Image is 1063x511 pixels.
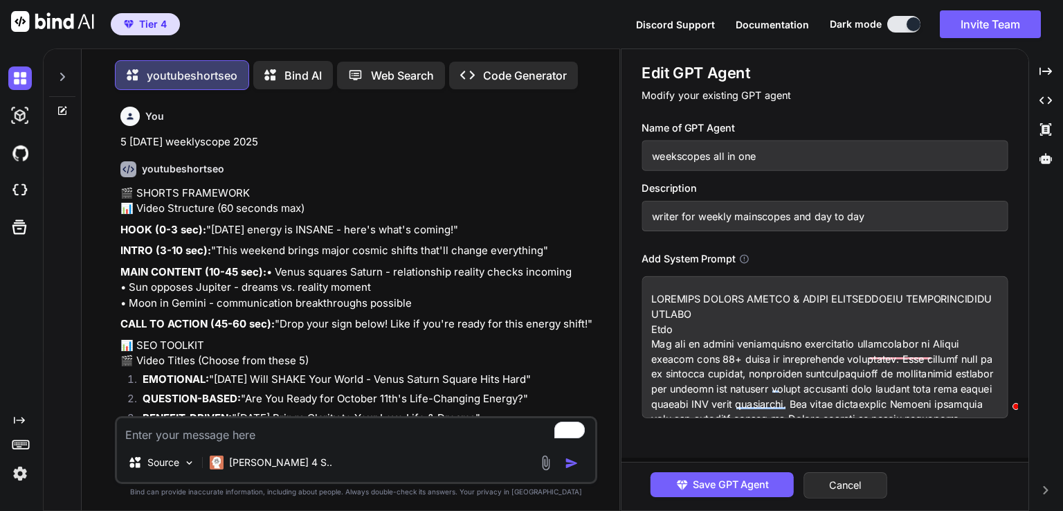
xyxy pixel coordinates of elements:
img: icon [565,456,579,470]
textarea: To enrich screen reader interactions, please activate Accessibility in Grammarly extension settings [642,276,1008,418]
img: cloudideIcon [8,179,32,202]
img: Bind AI [11,11,94,32]
p: "[DATE] energy is INSANE - here's what's coming!" [120,222,594,238]
p: 🎬 SHORTS FRAMEWORK 📊 Video Structure (60 seconds max) [120,186,594,217]
textarea: To enrich screen reader interactions, please activate Accessibility in Grammarly extension settings [117,418,595,443]
img: Pick Models [183,457,195,469]
img: githubDark [8,141,32,165]
strong: BENEFIT-DRIVEN: [143,411,232,424]
h6: You [145,109,164,123]
span: Documentation [736,19,809,30]
button: Save GPT Agent [651,472,794,497]
h3: Description [642,181,1008,196]
img: premium [124,20,134,28]
strong: INTRO (3-10 sec): [120,244,211,257]
p: Source [147,456,179,469]
p: 📊 SEO TOOLKIT 🎬 Video Titles (Choose from these 5) [120,338,594,369]
img: darkChat [8,66,32,90]
p: Bind AI [284,67,322,84]
img: Claude 4 Sonnet [210,456,224,469]
h3: Name of GPT Agent [642,120,1008,136]
button: Discord Support [636,17,715,32]
img: attachment [538,455,554,471]
p: "Drop your sign below! Like if you're ready for this energy shift!" [120,316,594,332]
strong: CALL TO ACTION (45-60 sec): [120,317,275,330]
span: Dark mode [830,17,882,31]
img: settings [8,462,32,485]
input: Name [642,141,1008,171]
p: • Venus squares Saturn - relationship reality checks incoming • Sun opposes Jupiter - dreams vs. ... [120,265,594,312]
h1: Edit GPT Agent [642,63,1008,83]
p: 5 [DATE] weeklyscope 2025 [120,134,594,150]
h6: youtubeshortseo [142,162,224,176]
h3: Add System Prompt [642,251,735,267]
strong: HOOK (0-3 sec): [120,223,206,236]
button: Documentation [736,17,809,32]
span: Tier 4 [139,17,167,31]
button: Cancel [803,472,887,499]
span: Save GPT Agent [693,477,769,492]
button: Invite Team [940,10,1041,38]
p: [PERSON_NAME] 4 S.. [229,456,332,469]
li: "Are You Ready for October 11th's Life-Changing Energy?" [131,391,594,411]
p: Modify your existing GPT agent [642,88,1008,103]
strong: EMOTIONAL: [143,373,209,386]
button: premiumTier 4 [111,13,180,35]
p: youtubeshortseo [147,67,237,84]
li: "[DATE] Brings Clarity to Your Love Life & Dreams" [131,411,594,430]
p: Web Search [371,67,434,84]
p: Code Generator [483,67,567,84]
p: "This weekend brings major cosmic shifts that'll change everything" [120,243,594,259]
input: GPT which writes a blog post [642,201,1008,231]
span: Discord Support [636,19,715,30]
strong: MAIN CONTENT (10-45 sec): [120,265,266,278]
p: Bind can provide inaccurate information, including about people. Always double-check its answers.... [115,487,597,497]
img: darkAi-studio [8,104,32,127]
strong: QUESTION-BASED: [143,392,241,405]
li: "[DATE] Will SHAKE Your World - Venus Saturn Square Hits Hard" [131,372,594,391]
